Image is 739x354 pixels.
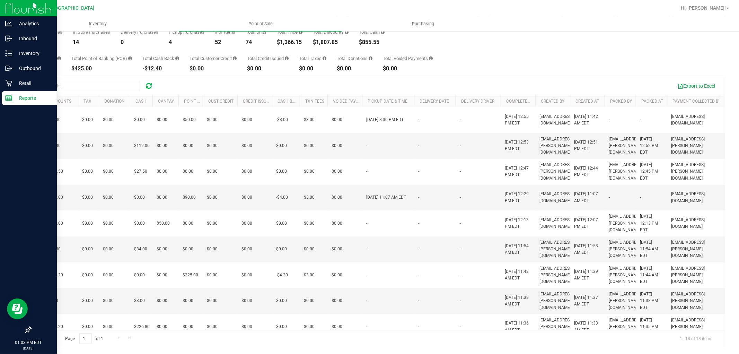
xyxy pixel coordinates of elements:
[246,30,266,34] div: Total Units
[103,194,114,201] span: $0.00
[366,143,367,149] span: -
[190,66,237,71] div: $0.00
[183,297,193,304] span: $0.00
[103,168,114,175] span: $0.00
[369,56,372,61] i: Sum of all round-up-to-next-dollar total price adjustments for all purchases in the date range.
[157,143,167,149] span: $0.00
[671,217,722,230] span: [EMAIL_ADDRESS][DOMAIN_NAME]
[539,136,573,156] span: [EMAIL_ADDRESS][PERSON_NAME][DOMAIN_NAME]
[183,194,196,201] span: $90.00
[359,40,385,45] div: $855.55
[460,116,461,123] span: -
[134,297,145,304] span: $3.00
[418,143,419,149] span: -
[460,272,461,278] span: -
[332,220,342,227] span: $0.00
[208,99,234,104] a: Cust Credit
[332,168,342,175] span: $0.00
[277,30,302,34] div: Total Price
[505,165,531,178] span: [DATE] 12:47 PM EDT
[276,168,287,175] span: $0.00
[640,213,663,233] span: [DATE] 12:13 PM EDT
[337,66,372,71] div: $0.00
[142,56,179,61] div: Total Cash Back
[332,323,342,330] span: $0.00
[157,323,167,330] span: $0.00
[671,113,722,127] span: [EMAIL_ADDRESS][DOMAIN_NAME]
[674,333,718,344] span: 1 - 18 of 18 items
[5,35,12,42] inline-svg: Inbound
[304,272,315,278] span: $3.00
[157,220,170,227] span: $50.00
[539,239,573,259] span: [EMAIL_ADDRESS][PERSON_NAME][DOMAIN_NAME]
[17,17,179,31] a: Inventory
[158,99,174,104] a: CanPay
[304,323,315,330] span: $0.00
[207,220,218,227] span: $0.00
[183,116,196,123] span: $50.00
[505,294,531,308] span: [DATE] 11:38 AM EDT
[73,40,110,45] div: 14
[332,297,342,304] span: $0.00
[183,143,193,149] span: $0.00
[183,246,193,252] span: $0.00
[381,30,385,34] i: Sum of the successful, non-voided cash payment transactions for all purchases in the date range. ...
[5,50,12,57] inline-svg: Inventory
[157,194,167,201] span: $0.00
[7,299,28,319] iframe: Resource center
[539,162,573,182] span: [EMAIL_ADDRESS][PERSON_NAME][DOMAIN_NAME]
[82,246,93,252] span: $0.00
[278,99,300,104] a: Cash Back
[609,291,642,311] span: [EMAIL_ADDRESS][PERSON_NAME][DOMAIN_NAME]
[157,297,167,304] span: $0.00
[539,291,573,311] span: [EMAIL_ADDRESS][PERSON_NAME][DOMAIN_NAME]
[5,20,12,27] inline-svg: Analytics
[574,191,600,204] span: [DATE] 11:07 AM EDT
[323,56,326,61] i: Sum of the total taxes for all purchases in the date range.
[460,194,461,201] span: -
[207,323,218,330] span: $0.00
[332,143,342,149] span: $0.00
[82,143,93,149] span: $0.00
[671,136,722,156] span: [EMAIL_ADDRESS][PERSON_NAME][DOMAIN_NAME]
[299,56,326,61] div: Total Taxes
[215,40,235,45] div: 52
[134,272,145,278] span: $0.00
[574,294,600,308] span: [DATE] 11:37 AM EDT
[342,17,504,31] a: Purchasing
[103,272,114,278] span: $0.00
[313,40,349,45] div: $1,807.85
[304,220,315,227] span: $0.00
[366,272,367,278] span: -
[539,265,573,285] span: [EMAIL_ADDRESS][PERSON_NAME][DOMAIN_NAME]
[575,99,599,104] a: Created At
[337,56,372,61] div: Total Donations
[207,168,218,175] span: $0.00
[574,243,600,256] span: [DATE] 11:53 AM EDT
[276,220,287,227] span: $0.00
[460,220,461,227] span: -
[460,246,461,252] span: -
[157,246,167,252] span: $0.00
[247,66,289,71] div: $0.00
[169,30,204,34] div: Pickup Purchases
[73,30,110,34] div: In Store Purchases
[233,56,237,61] i: Sum of the successful, non-voided payments using account credit for all purchases in the date range.
[681,5,726,11] span: Hi, [PERSON_NAME]!
[241,194,252,201] span: $0.00
[299,30,302,34] i: Sum of the total prices of all purchases in the date range.
[460,168,461,175] span: -
[82,194,93,201] span: $0.00
[641,99,663,104] a: Packed At
[640,116,641,123] span: -
[80,21,116,27] span: Inventory
[305,99,324,104] a: Txn Fees
[5,80,12,87] inline-svg: Retail
[12,19,54,28] p: Analytics
[121,40,158,45] div: 0
[215,30,235,34] div: # of Items
[276,246,287,252] span: $0.00
[610,99,632,104] a: Packed By
[539,317,573,337] span: [EMAIL_ADDRESS][PERSON_NAME][DOMAIN_NAME]
[574,139,600,152] span: [DATE] 12:51 PM EDT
